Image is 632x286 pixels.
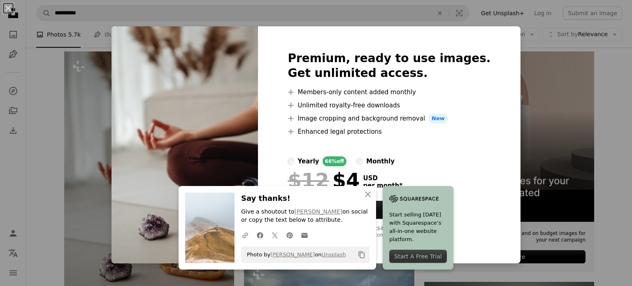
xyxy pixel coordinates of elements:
span: USD [363,174,402,182]
input: monthly [356,158,363,165]
li: Image cropping and background removal [288,114,490,123]
li: Enhanced legal protections [288,127,490,137]
p: Give a shoutout to on social or copy the text below to attribute. [241,208,369,224]
li: Unlimited royalty-free downloads [288,100,490,110]
li: Members-only content added monthly [288,87,490,97]
a: Start selling [DATE] with Squarespace’s all-in-one website platform.Start A Free Trial [383,186,453,270]
span: $12 [288,170,329,191]
div: Start A Free Trial [389,250,447,263]
a: Share over email [297,227,312,243]
button: Copy to clipboard [355,248,369,262]
h2: Premium, ready to use images. Get unlimited access. [288,51,490,81]
span: Start selling [DATE] with Squarespace’s all-in-one website platform. [389,211,447,244]
a: Share on Facebook [253,227,267,243]
div: 66% off [323,156,347,166]
span: New [428,114,448,123]
a: Unsplash [321,251,346,258]
img: premium_photo-1674675646818-01d7a7bae64c [112,26,258,263]
h3: Say thanks! [241,193,369,205]
a: [PERSON_NAME] [295,208,342,215]
img: file-1705255347840-230a6ab5bca9image [389,193,439,205]
div: monthly [366,156,395,166]
a: Share on Twitter [267,227,282,243]
div: $4 [288,170,360,191]
input: yearly66%off [288,158,294,165]
a: Share on Pinterest [282,227,297,243]
span: Photo by on [243,248,346,261]
a: [PERSON_NAME] [270,251,315,258]
span: per month * [363,182,402,189]
div: yearly [297,156,319,166]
